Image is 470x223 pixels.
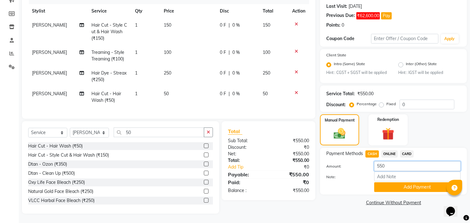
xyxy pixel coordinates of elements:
[444,198,464,217] iframe: chat widget
[326,150,363,157] span: Payment Methods
[374,172,461,181] input: Add Note
[276,164,314,170] div: ₹0
[232,91,240,97] span: 0 %
[232,49,240,56] span: 0 %
[223,151,269,157] div: Net:
[263,91,268,96] span: 50
[269,179,314,186] div: ₹0
[223,171,269,178] div: Payable:
[220,22,226,29] span: 0 F
[263,70,271,76] span: 250
[334,61,365,69] label: Intra (Same) State
[406,61,437,69] label: Inter (Other) State
[349,3,362,10] div: [DATE]
[381,12,392,19] button: Pay
[223,179,269,186] div: Paid:
[164,91,169,96] span: 50
[228,128,242,135] span: Total
[223,144,269,151] div: Discount:
[131,4,160,18] th: Qty
[160,4,216,18] th: Price
[288,4,309,18] th: Action
[92,22,127,41] span: Hair Cut - Style Cut & Hair Wash (₹150)
[28,179,85,186] div: Oxy Life Face Bleach (₹250)
[377,117,399,122] label: Redemption
[232,22,240,29] span: 0 %
[365,150,379,158] span: CASH
[374,182,461,192] button: Add Payment
[326,12,355,19] div: Previous Due:
[216,4,259,18] th: Disc
[92,49,125,62] span: Treaming - Style Treaming (₹100)
[164,70,171,76] span: 250
[326,91,355,97] div: Service Total:
[135,49,137,55] span: 1
[269,151,314,157] div: ₹550.00
[269,171,314,178] div: ₹550.00
[326,101,346,108] div: Discount:
[28,170,75,177] div: Dtan - Clean Up (₹500)
[342,22,344,29] div: 0
[32,49,67,55] span: [PERSON_NAME]
[330,127,349,140] img: _cash.svg
[386,101,396,107] label: Fixed
[32,70,67,76] span: [PERSON_NAME]
[135,22,137,28] span: 1
[322,163,369,169] label: Amount:
[263,49,271,55] span: 100
[164,49,171,55] span: 100
[229,70,230,76] span: |
[326,52,346,58] label: Client State
[32,91,67,96] span: [PERSON_NAME]
[229,49,230,56] span: |
[269,144,314,151] div: ₹0
[321,200,466,206] a: Continue Without Payment
[220,70,226,76] span: 0 F
[269,187,314,194] div: ₹550.00
[92,91,121,103] span: Hair Cut - Hair Wash (₹50)
[357,91,374,97] div: ₹550.00
[356,12,380,19] span: ₹62,600.00
[220,91,226,97] span: 0 F
[28,143,83,149] div: Hair Cut - Hair Wash (₹50)
[223,164,276,170] a: Add Tip
[28,197,95,204] div: VLCC Harbal Face Bleach (₹250)
[220,49,226,56] span: 0 F
[28,152,109,158] div: Hair Cut - Style Cut & Hair Wash (₹150)
[28,4,88,18] th: Stylist
[164,22,171,28] span: 150
[229,91,230,97] span: |
[92,70,127,82] span: Hair Dye - Streax (₹250)
[114,127,204,137] input: Search or Scan
[28,188,93,195] div: Natural Gold Face Bleach (₹250)
[326,35,371,42] div: Coupon Code
[135,70,137,76] span: 1
[357,101,377,107] label: Percentage
[322,174,369,180] label: Note:
[326,3,347,10] div: Last Visit:
[326,70,389,75] small: Hint : CGST + SGST will be applied
[229,22,230,29] span: |
[441,34,459,44] button: Apply
[378,126,398,142] img: _gift.svg
[223,187,269,194] div: Balance :
[398,70,461,75] small: Hint : IGST will be applied
[326,22,340,29] div: Points:
[88,4,132,18] th: Service
[374,161,461,171] input: Amount
[269,137,314,144] div: ₹550.00
[400,150,414,158] span: CARD
[263,22,271,28] span: 150
[259,4,289,18] th: Total
[269,157,314,164] div: ₹550.00
[325,117,355,123] label: Manual Payment
[28,161,67,168] div: Dtan - Ozon (₹350)
[381,150,398,158] span: ONLINE
[223,137,269,144] div: Sub Total:
[232,70,240,76] span: 0 %
[371,34,438,44] input: Enter Offer / Coupon Code
[135,91,137,96] span: 1
[223,157,269,164] div: Total:
[32,22,67,28] span: [PERSON_NAME]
